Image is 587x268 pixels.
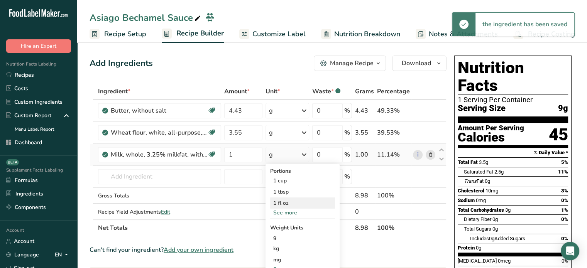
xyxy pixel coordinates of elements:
span: Dietary Fiber [464,216,491,222]
span: Recipe Setup [104,29,146,39]
span: Download [402,59,431,68]
span: Protein [458,245,475,251]
span: 3.5g [479,159,488,165]
span: Grams [355,87,374,96]
div: 49.33% [377,106,410,115]
div: 3.55 [355,128,374,137]
div: Open Intercom Messenger [561,242,579,260]
span: Fat [464,178,484,184]
span: 0g [489,236,494,241]
div: Waste [312,87,340,96]
input: Add Ingredient [98,169,221,184]
a: Nutrition Breakdown [321,25,400,43]
a: Notes & Attachments [416,25,498,43]
div: Asiago Bechamel Sauce [90,11,202,25]
div: g [269,150,273,159]
div: g [270,232,335,243]
div: 45 [549,125,568,145]
div: g [269,106,273,115]
div: BETA [6,159,19,165]
div: 100% [377,191,410,200]
a: Language [6,248,39,261]
span: 0% [561,197,568,203]
span: Customize Label [252,29,306,39]
span: 0mcg [498,258,511,264]
span: [MEDICAL_DATA] [458,258,497,264]
div: Custom Report [6,111,51,120]
div: Butter, without salt [111,106,207,115]
div: the ingredient has been saved [475,13,574,36]
div: Weight Units [270,224,335,232]
div: EN [55,250,71,260]
div: kg [270,243,335,254]
button: Manage Recipe [314,56,386,71]
span: Total Carbohydrates [458,207,504,213]
span: Percentage [377,87,410,96]
div: 1 cup [270,175,335,186]
a: Recipe Setup [90,25,146,43]
div: Amount Per Serving [458,125,524,132]
th: Net Totals [96,219,354,236]
div: Wheat flour, white, all-purpose, unenriched [111,128,207,137]
div: 1 fl oz [270,197,335,209]
span: Sodium [458,197,475,203]
span: Ingredient [98,87,130,96]
span: Total Sugars [464,226,491,232]
div: 8.98 [355,191,374,200]
a: i [413,150,423,160]
span: 0g [485,178,490,184]
span: 11% [558,169,568,175]
th: 100% [376,219,411,236]
span: Amount [224,87,250,96]
div: Gross Totals [98,192,221,200]
div: 39.53% [377,128,410,137]
div: 1.00 [355,150,374,159]
section: % Daily Value * [458,148,568,157]
div: g [269,128,273,137]
div: mg [270,254,335,265]
div: 0 [355,207,374,216]
div: Portions [270,167,335,175]
div: Manage Recipe [330,59,374,68]
span: Unit [266,87,280,96]
span: Notes & Attachments [429,29,498,39]
div: 4.43 [355,106,374,115]
button: Download [392,56,447,71]
span: Total Fat [458,159,478,165]
span: 1% [561,207,568,213]
div: Add Ingredients [90,57,153,70]
span: 0% [562,258,568,264]
span: Edit [161,208,170,216]
span: Cholesterol [458,188,484,194]
a: Recipe Builder [162,25,224,43]
h1: Nutrition Facts [458,59,568,94]
span: 9g [558,104,568,113]
span: 0% [561,236,568,241]
div: 1 Serving Per Container [458,96,568,104]
div: Calories [458,132,524,143]
div: 11.14% [377,150,410,159]
div: Recipe Yield Adjustments [98,208,221,216]
span: Add your own ingredient [164,245,233,255]
span: Saturated Fat [464,169,493,175]
i: Trans [464,178,477,184]
span: Includes Added Sugars [470,236,525,241]
span: 3% [561,188,568,194]
span: 0g [492,226,498,232]
span: 0mg [476,197,486,203]
span: 0g [476,245,481,251]
th: 8.98 [354,219,376,236]
span: 3g [505,207,511,213]
span: 0% [561,216,568,222]
span: 0g [492,216,498,222]
div: 1 tbsp [270,186,335,197]
div: Milk, whole, 3.25% milkfat, without added vitamin A and [MEDICAL_DATA] [111,150,207,159]
span: Recipe Builder [176,28,224,39]
span: 10mg [486,188,498,194]
a: Customize Label [239,25,306,43]
button: Hire an Expert [6,39,71,53]
div: See more [270,209,335,217]
span: 5% [561,159,568,165]
div: Can't find your ingredient? [90,245,447,255]
span: 2.5g [494,169,504,175]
